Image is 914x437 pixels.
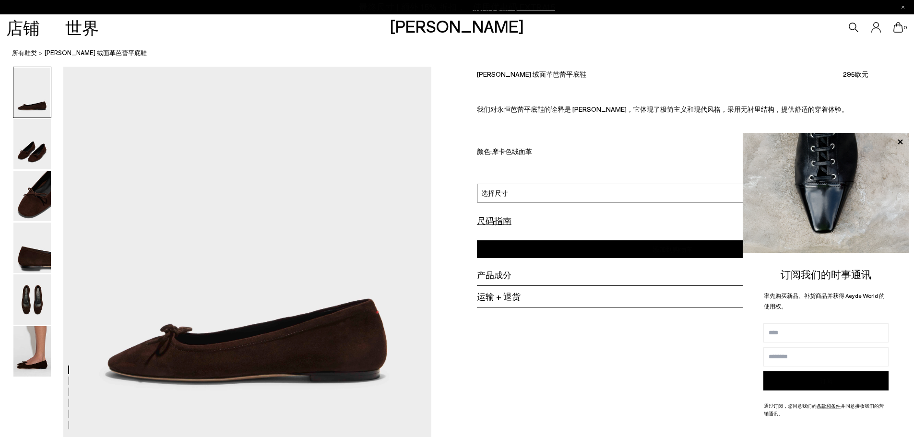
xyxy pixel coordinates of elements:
img: Delfina 绒面革芭蕾平底鞋 - 图片 2 [13,119,51,169]
span: 导航至 /collections/ss25-final-sizes [473,3,556,12]
button: 添加到购物车 [477,240,868,258]
font: 尺码指南 [477,215,511,226]
font: 我们对永恒芭蕾平底鞋的诠释是 [PERSON_NAME]，它体现了极简主义和现代风格，采用无衬里结构，提供舒适的穿着体验。 [477,105,848,113]
a: 条款和条件 [817,403,841,409]
font: 运输 + 退货 [477,291,521,302]
nav: 面包屑 [12,40,914,67]
font: 通过订阅，您同意我们的 [764,403,817,409]
img: ca3f721fb6ff708a270709c41d776025.jpg [743,133,909,253]
button: 尺码指南 [477,215,511,228]
font: 295欧元 [843,70,868,78]
font: 添加到购物车 [653,245,693,253]
a: 店铺 [6,19,40,36]
img: Delfina 绒面革芭蕾平底鞋 - 图片 4 [13,223,51,273]
img: Delfina 绒面革芭蕾平底鞋 - 图片 1 [13,67,51,118]
a: 0 [893,22,903,33]
font: 摩卡色绒面革 [492,147,532,155]
font: 选择尺寸 [481,189,508,197]
font: 产品成分 [477,270,511,280]
font: 颜色: [477,147,492,155]
font: 使用优惠码 EXTRA15 [473,1,556,12]
font: 订阅我们的时事通讯 [781,268,871,280]
font: 0 [904,24,907,30]
font: 订阅 [820,377,832,385]
img: Delfina 绒面革芭蕾平底鞋 - 图片 6 [13,326,51,377]
font: 所有鞋类 [12,49,37,57]
font: 店铺 [6,17,40,37]
img: Delfina 绒面革芭蕾平底鞋 - 图片 5 [13,274,51,325]
a: 世界 [65,19,99,36]
a: [PERSON_NAME] [390,16,524,36]
a: 所有鞋类 [12,48,37,58]
img: Delfina 绒面革芭蕾平底鞋 - 图片 3 [13,171,51,221]
font: [PERSON_NAME] 绒面革芭蕾平底鞋 [477,70,586,78]
font: 最终尺寸 | 额外 15% 折扣， [359,1,466,12]
button: 订阅 [763,371,889,390]
font: 率先购买新品、补货商品并获得 Aeyde World 的使用权。 [764,292,885,310]
font: 世界 [65,17,99,37]
font: [PERSON_NAME] 绒面革芭蕾平底鞋 [45,49,147,57]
